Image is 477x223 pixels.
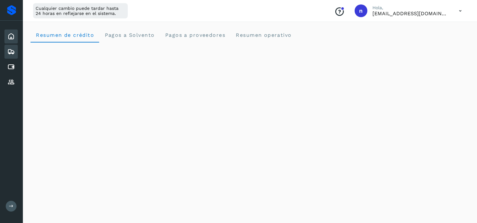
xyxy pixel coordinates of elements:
p: niagara+prod@solvento.mx [372,10,449,16]
p: Hola, [372,5,449,10]
div: Inicio [4,30,18,43]
div: Embarques [4,45,18,59]
div: Cualquier cambio puede tardar hasta 24 horas en reflejarse en el sistema. [33,3,128,18]
span: Resumen de crédito [36,32,94,38]
span: Resumen operativo [235,32,292,38]
div: Proveedores [4,75,18,89]
span: Pagos a proveedores [165,32,225,38]
span: Pagos a Solvento [104,32,154,38]
div: Cuentas por pagar [4,60,18,74]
